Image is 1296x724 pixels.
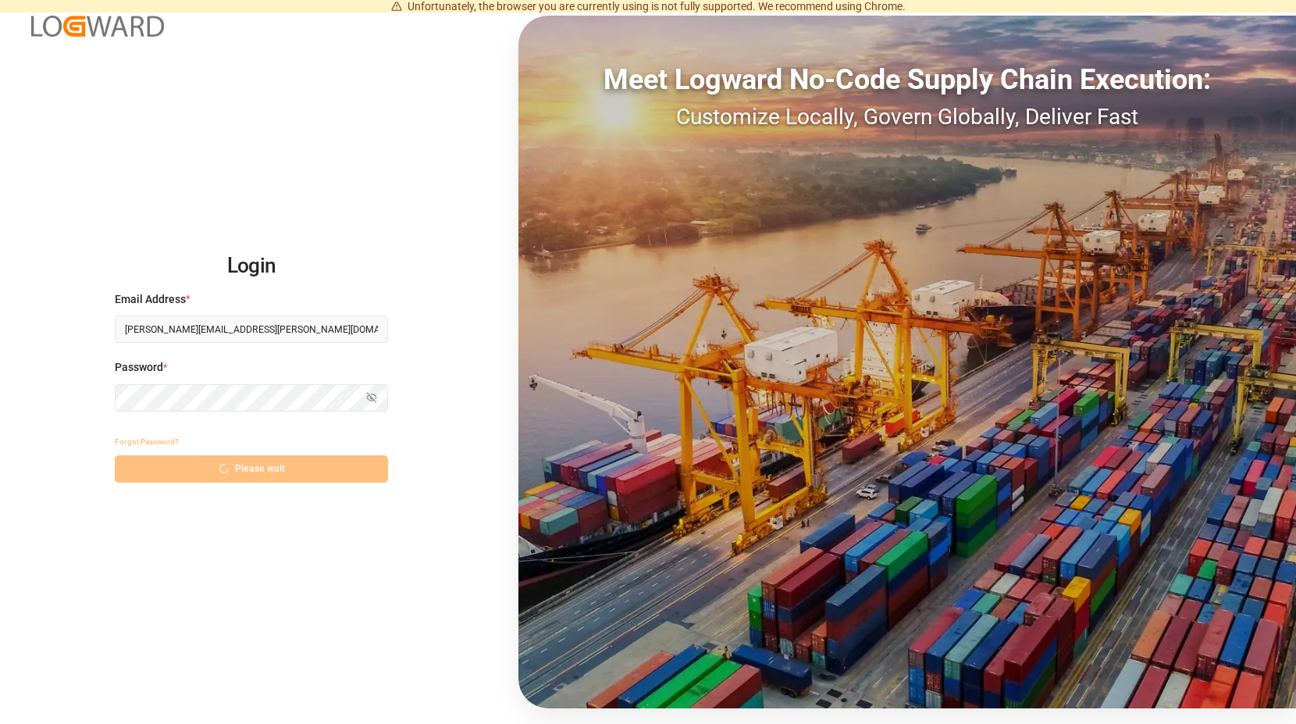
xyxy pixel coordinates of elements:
span: Email Address [115,291,186,308]
span: Password [115,359,163,376]
div: Meet Logward No-Code Supply Chain Execution: [518,59,1296,101]
h2: Login [115,241,388,291]
div: Customize Locally, Govern Globally, Deliver Fast [518,101,1296,134]
input: Enter your email [115,316,388,343]
img: Logward_new_orange.png [31,16,164,37]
